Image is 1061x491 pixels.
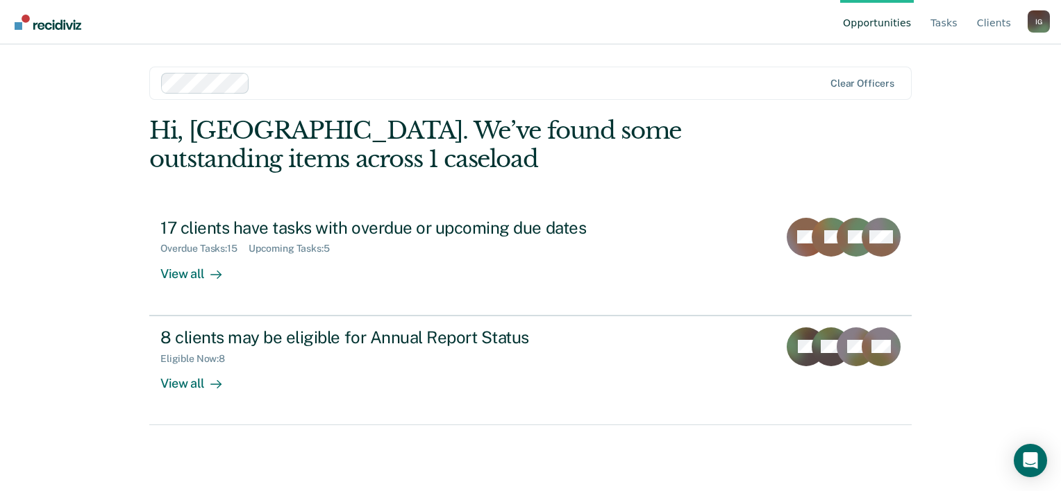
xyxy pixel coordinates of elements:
[1014,444,1047,477] div: Open Intercom Messenger
[830,78,894,89] div: Clear officers
[160,243,249,255] div: Overdue Tasks : 15
[1028,10,1050,33] button: Profile dropdown button
[160,218,648,238] div: 17 clients have tasks with overdue or upcoming due dates
[160,327,648,347] div: 8 clients may be eligible for Annual Report Status
[149,117,759,173] div: Hi, [GEOGRAPHIC_DATA]. We’ve found some outstanding items across 1 caseload
[149,207,912,316] a: 17 clients have tasks with overdue or upcoming due datesOverdue Tasks:15Upcoming Tasks:5View all
[1028,10,1050,33] div: I G
[15,15,81,30] img: Recidiviz
[160,255,238,282] div: View all
[160,353,236,365] div: Eligible Now : 8
[160,364,238,391] div: View all
[149,316,912,425] a: 8 clients may be eligible for Annual Report StatusEligible Now:8View all
[249,243,341,255] div: Upcoming Tasks : 5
